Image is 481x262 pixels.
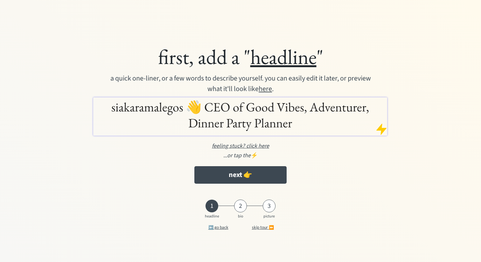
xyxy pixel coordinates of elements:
button: ⬅️ go back [198,221,239,234]
button: next 👉 [194,166,286,184]
div: 3 [263,202,275,210]
div: 1 [206,202,218,210]
em: ...or tap the [223,152,251,159]
div: picture [261,214,277,219]
div: a quick one-liner, or a few words to describe yourself. you can easily edit it later, or preview ... [102,73,379,94]
u: headline [250,43,317,70]
u: here [259,84,272,94]
div: ⚡️ [59,151,422,160]
div: bio [233,214,248,219]
div: headline [204,214,220,219]
u: feeling stuck? click here [212,142,269,150]
div: first, add a " " [59,44,422,70]
div: 2 [234,202,247,210]
button: skip tour ⏩ [242,221,283,234]
h1: siakaramalegos 👋 CEO of Good Vibes, Adventurer, Dinner Party Planner [95,99,386,131]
